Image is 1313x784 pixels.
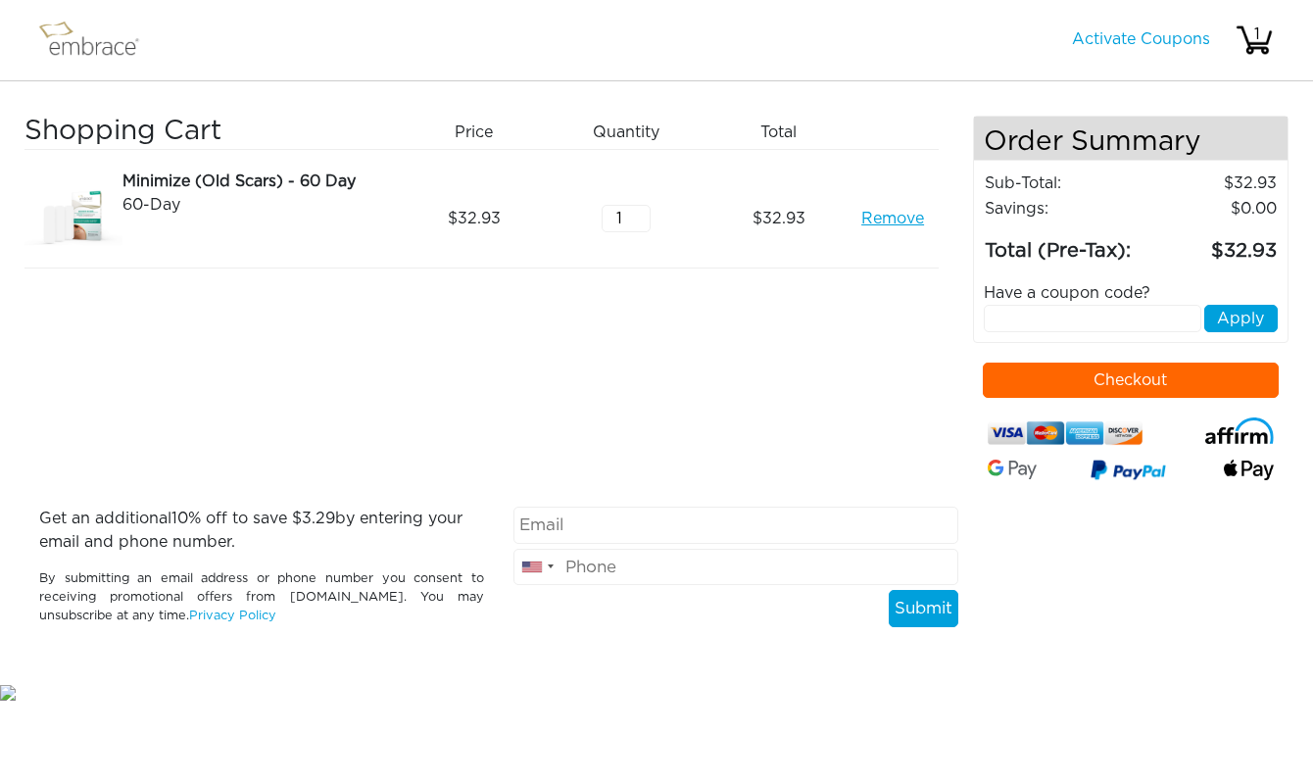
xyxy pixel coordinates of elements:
div: Minimize (Old Scars) - 60 Day [122,170,391,193]
p: Get an additional % off to save $ by entering your email and phone number. [39,507,484,554]
span: Quantity [593,121,659,144]
button: Apply [1204,305,1278,332]
a: Activate Coupons [1072,31,1210,47]
img: paypal-v3.png [1091,456,1167,487]
h4: Order Summary [974,117,1289,161]
div: Price [406,116,558,149]
img: dfa70dfa-8e49-11e7-8b1f-02e45ca4b85b.jpeg [24,170,122,268]
td: 32.93 [1145,171,1278,196]
span: 3.29 [302,511,335,526]
img: fullApplePay.png [1224,460,1274,480]
a: Privacy Policy [189,610,276,622]
td: Total (Pre-Tax): [984,221,1145,267]
button: Submit [889,590,958,627]
td: 0.00 [1145,196,1278,221]
div: Total [709,116,861,149]
div: United States: +1 [514,550,559,585]
img: Google-Pay-Logo.svg [988,460,1038,479]
span: 32.93 [448,207,501,230]
span: 10 [171,511,188,526]
div: 1 [1238,23,1277,46]
td: 32.93 [1145,221,1278,267]
img: cart [1235,21,1274,60]
img: credit-cards.png [988,417,1143,450]
div: Have a coupon code? [969,281,1293,305]
button: Checkout [983,363,1280,398]
img: logo.png [34,16,162,65]
input: Email [513,507,958,544]
p: By submitting an email address or phone number you consent to receiving promotional offers from [... [39,569,484,626]
img: affirm-logo.svg [1205,417,1274,445]
h3: Shopping Cart [24,116,391,149]
td: Sub-Total: [984,171,1145,196]
a: Remove [861,207,924,230]
span: 32.93 [753,207,805,230]
div: 60-Day [122,193,391,217]
input: Phone [513,549,958,586]
td: Savings : [984,196,1145,221]
a: 1 [1235,31,1274,47]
